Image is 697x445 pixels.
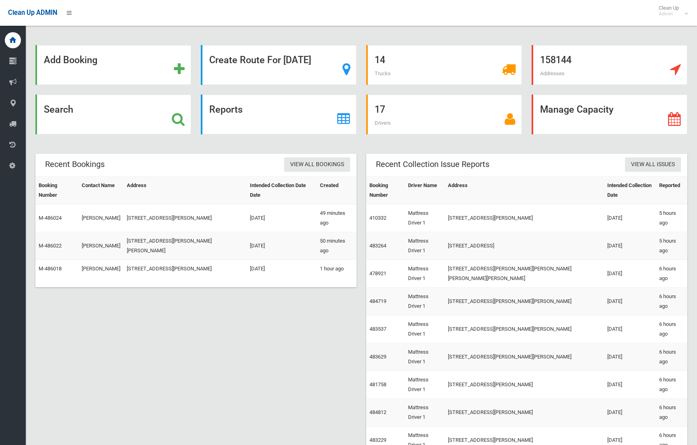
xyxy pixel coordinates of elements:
[405,288,445,315] td: Mattress Driver 1
[78,204,124,232] td: [PERSON_NAME]
[44,104,73,115] strong: Search
[369,215,386,221] a: 410332
[317,260,357,278] td: 1 hour ago
[8,9,57,16] span: Clean Up ADMIN
[445,399,604,426] td: [STREET_ADDRESS][PERSON_NAME]
[445,177,604,204] th: Address
[540,54,571,66] strong: 158144
[656,260,687,288] td: 6 hours ago
[445,288,604,315] td: [STREET_ADDRESS][PERSON_NAME][PERSON_NAME]
[247,204,317,232] td: [DATE]
[247,177,317,204] th: Intended Collection Date Date
[656,288,687,315] td: 6 hours ago
[369,270,386,276] a: 478921
[445,315,604,343] td: [STREET_ADDRESS][PERSON_NAME][PERSON_NAME]
[445,232,604,260] td: [STREET_ADDRESS]
[247,260,317,278] td: [DATE]
[405,399,445,426] td: Mattress Driver 1
[317,232,357,260] td: 50 minutes ago
[604,343,656,371] td: [DATE]
[532,45,687,85] a: 158144 Addresses
[532,95,687,134] a: Manage Capacity
[124,177,247,204] th: Address
[39,243,62,249] a: M-486022
[247,232,317,260] td: [DATE]
[284,157,350,172] a: View All Bookings
[366,45,522,85] a: 14 Trucks
[405,260,445,288] td: Mattress Driver 1
[604,371,656,399] td: [DATE]
[369,354,386,360] a: 483629
[39,215,62,221] a: M-486024
[369,326,386,332] a: 483537
[656,204,687,232] td: 5 hours ago
[124,232,247,260] td: [STREET_ADDRESS][PERSON_NAME][PERSON_NAME]
[445,204,604,232] td: [STREET_ADDRESS][PERSON_NAME]
[375,104,385,115] strong: 17
[124,204,247,232] td: [STREET_ADDRESS][PERSON_NAME]
[201,95,357,134] a: Reports
[124,260,247,278] td: [STREET_ADDRESS][PERSON_NAME]
[405,177,445,204] th: Driver Name
[209,54,311,66] strong: Create Route For [DATE]
[604,260,656,288] td: [DATE]
[540,70,565,76] span: Addresses
[405,343,445,371] td: Mattress Driver 1
[35,157,114,172] header: Recent Bookings
[209,104,243,115] strong: Reports
[369,409,386,415] a: 484812
[405,232,445,260] td: Mattress Driver 1
[656,399,687,426] td: 6 hours ago
[35,95,191,134] a: Search
[625,157,681,172] a: View All Issues
[405,371,445,399] td: Mattress Driver 1
[78,177,124,204] th: Contact Name
[656,315,687,343] td: 6 hours ago
[366,95,522,134] a: 17 Drivers
[78,260,124,278] td: [PERSON_NAME]
[540,104,613,115] strong: Manage Capacity
[604,232,656,260] td: [DATE]
[35,177,78,204] th: Booking Number
[656,343,687,371] td: 6 hours ago
[366,157,499,172] header: Recent Collection Issue Reports
[604,204,656,232] td: [DATE]
[369,298,386,304] a: 484719
[369,437,386,443] a: 483229
[366,177,405,204] th: Booking Number
[659,11,679,17] small: Admin
[604,399,656,426] td: [DATE]
[604,177,656,204] th: Intended Collection Date
[656,177,687,204] th: Reported
[656,232,687,260] td: 5 hours ago
[317,204,357,232] td: 49 minutes ago
[445,260,604,288] td: [STREET_ADDRESS][PERSON_NAME][PERSON_NAME][PERSON_NAME][PERSON_NAME]
[656,371,687,399] td: 6 hours ago
[44,54,97,66] strong: Add Booking
[375,70,391,76] span: Trucks
[445,371,604,399] td: [STREET_ADDRESS][PERSON_NAME]
[375,120,391,126] span: Drivers
[405,315,445,343] td: Mattress Driver 1
[369,243,386,249] a: 483264
[369,381,386,387] a: 481758
[655,5,687,17] span: Clean Up
[604,288,656,315] td: [DATE]
[78,232,124,260] td: [PERSON_NAME]
[405,204,445,232] td: Mattress Driver 1
[445,343,604,371] td: [STREET_ADDRESS][PERSON_NAME][PERSON_NAME]
[35,45,191,85] a: Add Booking
[604,315,656,343] td: [DATE]
[317,177,357,204] th: Created
[39,266,62,272] a: M-486018
[201,45,357,85] a: Create Route For [DATE]
[375,54,385,66] strong: 14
